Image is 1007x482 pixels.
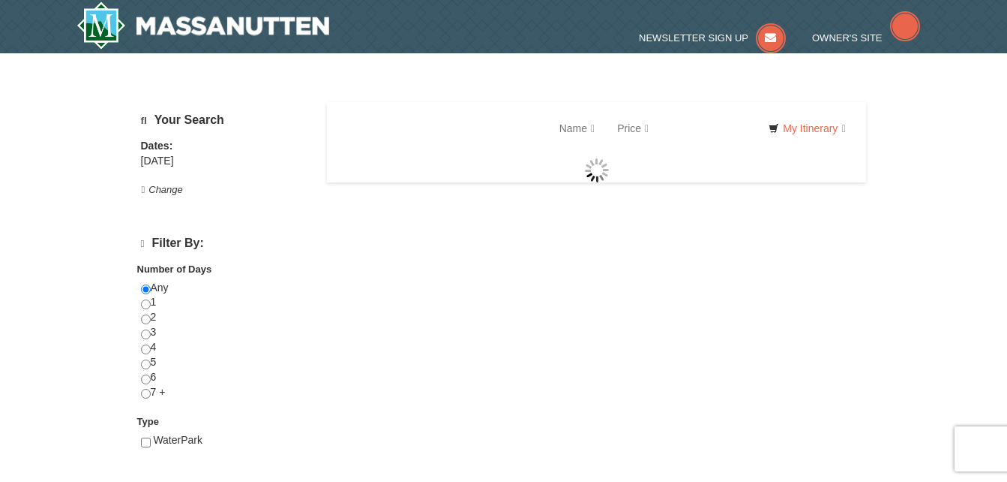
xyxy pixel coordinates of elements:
a: Owner's Site [812,32,920,44]
span: WaterPark [153,434,202,446]
span: Newsletter Sign Up [639,32,748,44]
h5: Your Search [141,113,308,128]
a: Newsletter Sign Up [639,32,786,44]
img: Massanutten Resort Logo [76,2,330,50]
a: Massanutten Resort [76,2,330,50]
img: wait gif [585,158,609,182]
div: Any 1 2 3 4 5 6 7 + [141,281,308,415]
span: Owner's Site [812,32,883,44]
strong: Type [137,416,159,427]
a: Price [606,113,660,143]
div: [DATE] [141,154,308,169]
a: My Itinerary [759,117,855,140]
a: Name [548,113,606,143]
strong: Dates: [141,140,173,152]
button: Change [141,182,184,198]
strong: Number of Days [137,264,212,275]
h4: Filter By: [141,236,308,251]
